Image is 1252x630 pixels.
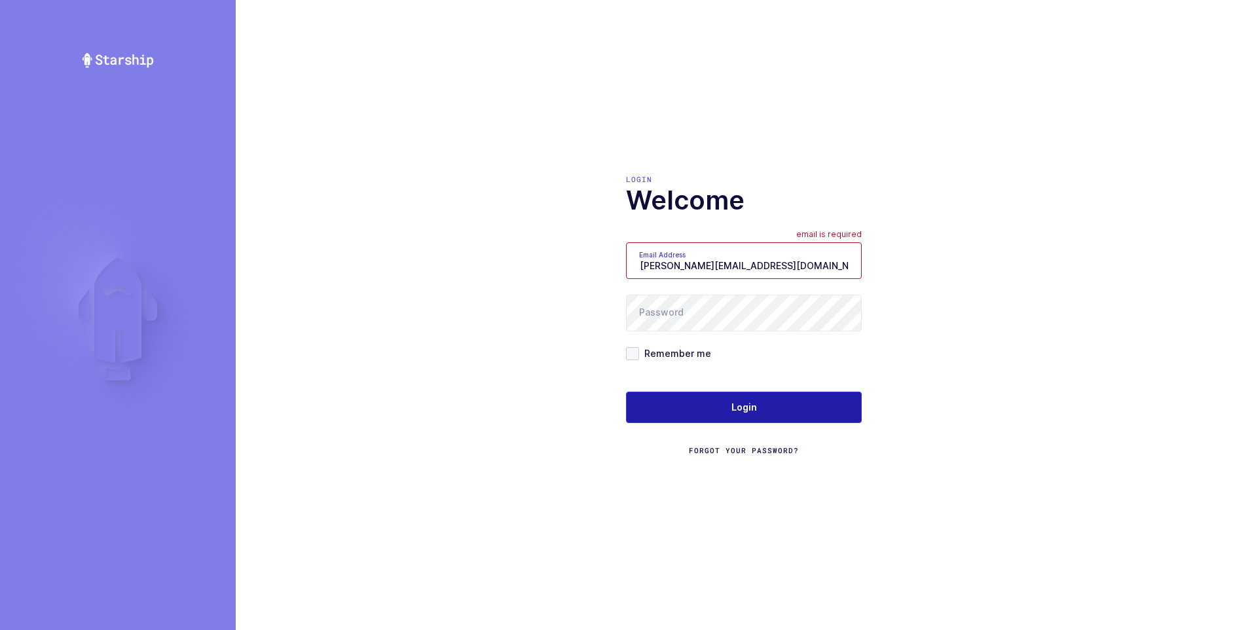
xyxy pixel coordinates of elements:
h1: Welcome [626,185,862,216]
div: email is required [796,229,862,242]
a: Forgot Your Password? [689,445,799,456]
img: Starship [81,52,155,68]
div: Login [626,174,862,185]
button: Login [626,392,862,423]
input: Email Address [626,242,862,279]
span: Remember me [639,347,711,360]
span: Login [731,401,757,414]
input: Password [626,295,862,331]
